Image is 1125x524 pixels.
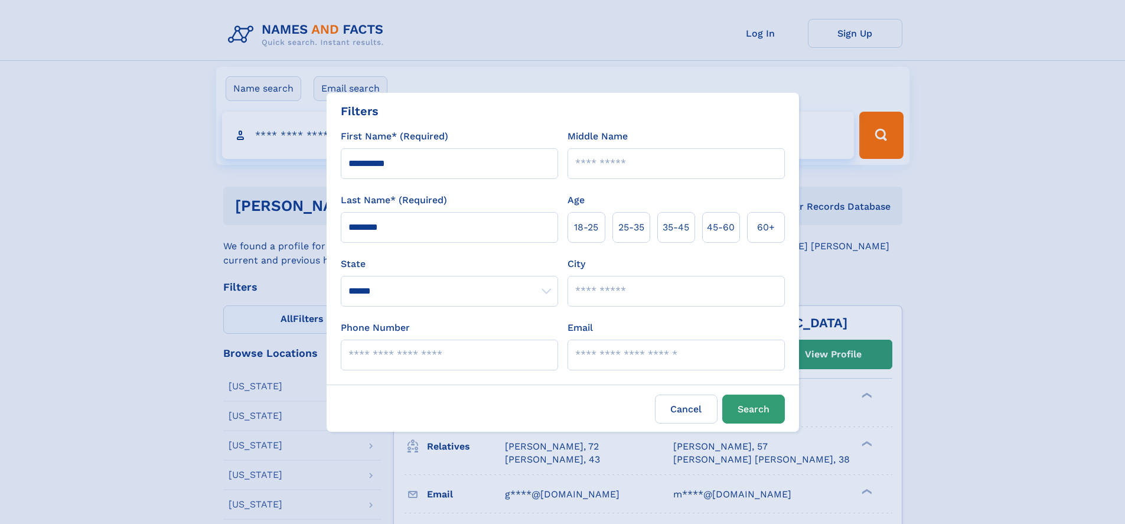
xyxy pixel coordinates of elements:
[568,129,628,144] label: Middle Name
[568,257,585,271] label: City
[341,129,448,144] label: First Name* (Required)
[568,321,593,335] label: Email
[568,193,585,207] label: Age
[341,102,379,120] div: Filters
[757,220,775,235] span: 60+
[618,220,644,235] span: 25‑35
[663,220,689,235] span: 35‑45
[341,321,410,335] label: Phone Number
[574,220,598,235] span: 18‑25
[707,220,735,235] span: 45‑60
[655,395,718,424] label: Cancel
[341,257,558,271] label: State
[341,193,447,207] label: Last Name* (Required)
[722,395,785,424] button: Search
